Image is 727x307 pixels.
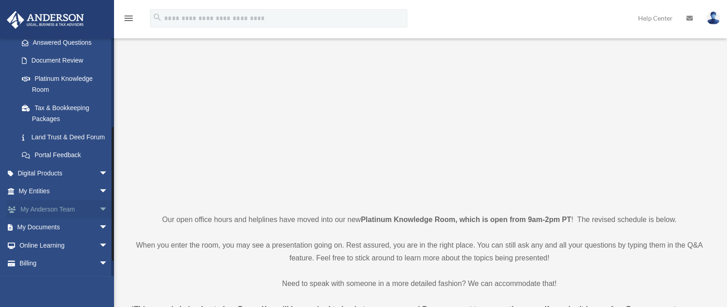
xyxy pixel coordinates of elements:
p: Need to speak with someone in a more detailed fashion? We can accommodate that! [130,277,709,290]
a: Billingarrow_drop_down [6,254,122,273]
span: arrow_drop_down [99,218,117,237]
span: arrow_drop_down [99,164,117,183]
strong: Platinum Knowledge Room, which is open from 9am-2pm PT [361,216,571,223]
a: Events Calendar [6,272,122,291]
a: My Entitiesarrow_drop_down [6,182,122,201]
a: Tax & Bookkeeping Packages [13,99,122,128]
i: search [152,12,162,22]
p: Our open office hours and helplines have moved into our new ! The revised schedule is below. [130,213,709,226]
a: Document Review [13,52,122,70]
a: Online Learningarrow_drop_down [6,236,122,254]
span: arrow_drop_down [99,254,117,273]
span: arrow_drop_down [99,182,117,201]
a: Digital Productsarrow_drop_down [6,164,122,182]
a: My Anderson Teamarrow_drop_down [6,200,122,218]
iframe: 231110_Toby_KnowledgeRoom [283,42,556,196]
img: Anderson Advisors Platinum Portal [4,11,87,29]
img: User Pic [706,11,720,25]
a: Land Trust & Deed Forum [13,128,122,146]
a: Platinum Knowledge Room [13,69,117,99]
i: menu [123,13,134,24]
a: My Documentsarrow_drop_down [6,218,122,237]
a: Answered Questions [13,33,122,52]
a: Portal Feedback [13,146,122,164]
span: arrow_drop_down [99,200,117,219]
p: When you enter the room, you may see a presentation going on. Rest assured, you are in the right ... [130,239,709,265]
span: arrow_drop_down [99,236,117,255]
a: menu [123,16,134,24]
